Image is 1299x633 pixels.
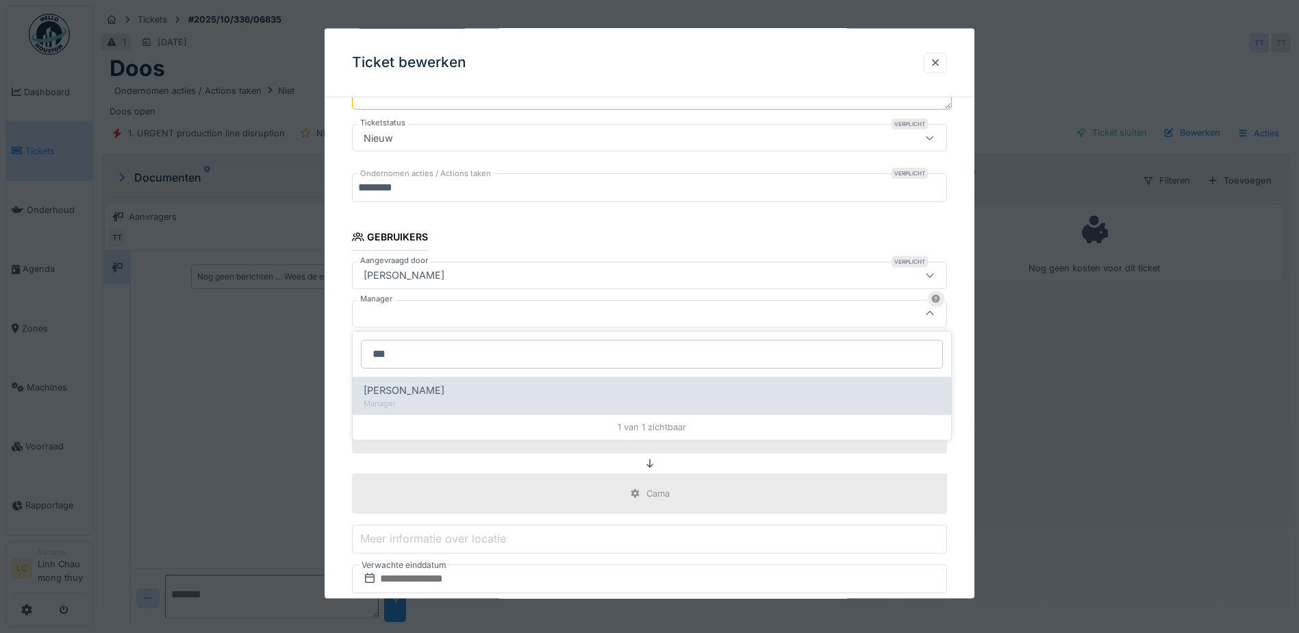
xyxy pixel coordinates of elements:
[364,398,940,410] div: Manager
[358,130,399,145] div: Nieuw
[357,117,408,129] label: Ticketstatus
[892,119,928,129] div: Verplicht
[357,597,394,609] label: Prioriteit
[646,486,670,499] div: Cama
[353,414,951,439] div: 1 van 1 zichtbaar
[358,267,450,282] div: [PERSON_NAME]
[364,383,444,398] span: [PERSON_NAME]
[352,227,428,250] div: Gebruikers
[892,256,928,266] div: Verplicht
[357,530,509,547] label: Meer informatie over locatie
[357,168,494,179] label: Ondernomen acties / Actions taken
[357,293,395,304] label: Manager
[892,168,928,179] div: Verplicht
[357,254,431,266] label: Aangevraagd door
[352,54,466,71] h3: Ticket bewerken
[360,558,448,573] label: Verwachte einddatum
